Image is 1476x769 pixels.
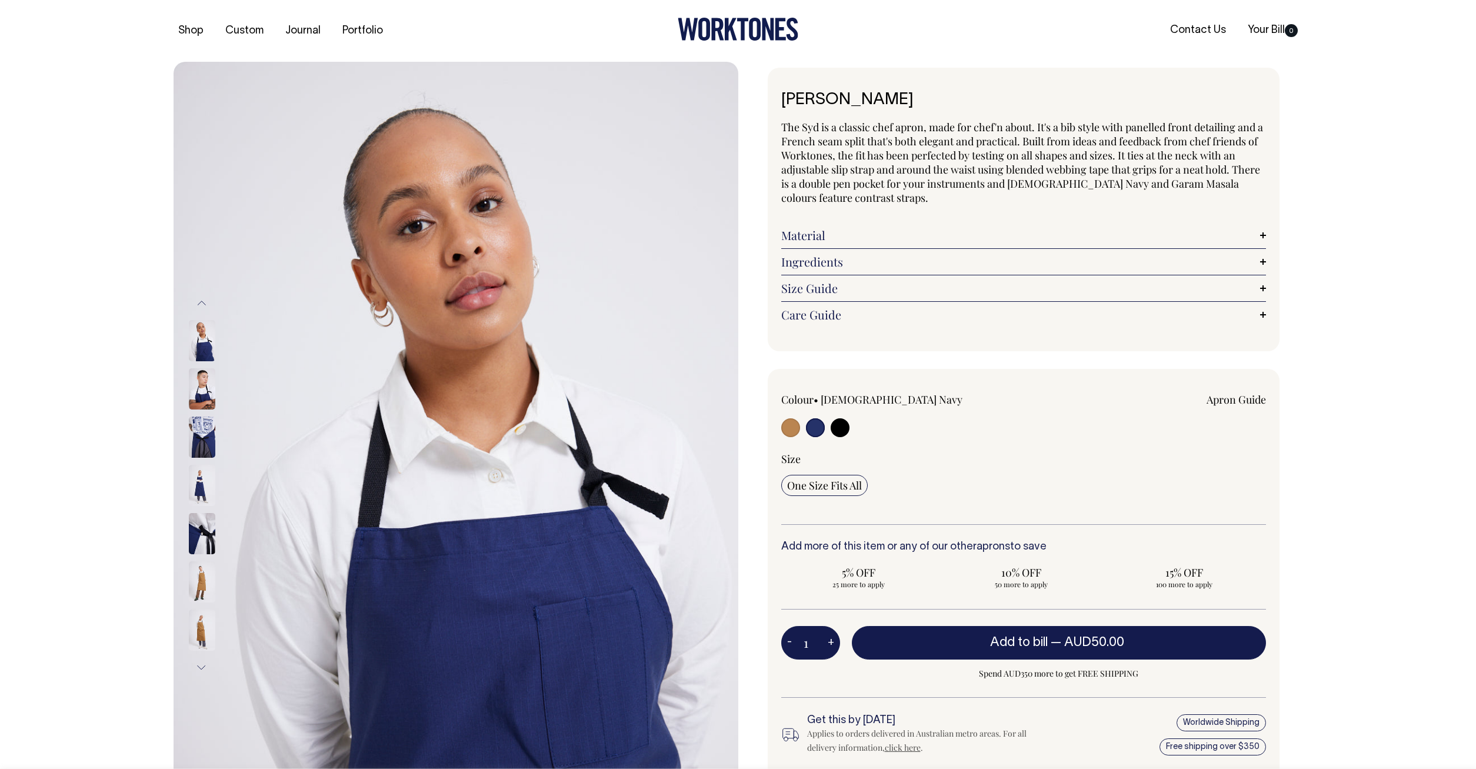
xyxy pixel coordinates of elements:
span: • [814,392,818,407]
span: 100 more to apply [1112,580,1257,589]
img: garam-masala [189,610,215,651]
h6: Get this by [DATE] [807,715,1046,727]
button: + [822,631,840,655]
a: Material [781,228,1266,242]
label: [DEMOGRAPHIC_DATA] Navy [821,392,962,407]
span: 10% OFF [949,565,1094,580]
a: Portfolio [338,21,388,41]
button: - [781,631,798,655]
input: 10% OFF 50 more to apply [944,562,1099,592]
a: Apron Guide [1207,392,1266,407]
img: french-navy [189,368,215,410]
span: AUD50.00 [1064,637,1124,648]
input: 5% OFF 25 more to apply [781,562,937,592]
h1: [PERSON_NAME] [781,91,1266,109]
button: Next [193,654,211,681]
a: Contact Us [1165,21,1231,40]
input: 15% OFF 100 more to apply [1107,562,1262,592]
img: french-navy [189,513,215,554]
button: Previous [193,290,211,317]
span: 5% OFF [787,565,931,580]
div: Colour [781,392,975,407]
a: aprons [977,542,1010,552]
span: Add to bill [990,637,1048,648]
input: One Size Fits All [781,475,868,496]
span: 0 [1285,24,1298,37]
a: Custom [221,21,268,41]
img: french-navy [189,320,215,361]
span: 15% OFF [1112,565,1257,580]
span: — [1051,637,1127,648]
span: One Size Fits All [787,478,862,492]
span: 25 more to apply [787,580,931,589]
a: Care Guide [781,308,1266,322]
a: Size Guide [781,281,1266,295]
button: Add to bill —AUD50.00 [852,626,1266,659]
h6: Add more of this item or any of our other to save [781,541,1266,553]
a: click here [885,742,921,753]
img: french-navy [189,465,215,506]
span: 50 more to apply [949,580,1094,589]
span: Spend AUD350 more to get FREE SHIPPING [852,667,1266,681]
a: Journal [281,21,325,41]
a: Shop [174,21,208,41]
img: french-navy [189,417,215,458]
a: Ingredients [781,255,1266,269]
a: Your Bill0 [1243,21,1302,40]
div: Size [781,452,1266,466]
img: garam-masala [189,561,215,602]
span: The Syd is a classic chef apron, made for chef'n about. It's a bib style with panelled front deta... [781,120,1263,205]
div: Applies to orders delivered in Australian metro areas. For all delivery information, . [807,727,1046,755]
